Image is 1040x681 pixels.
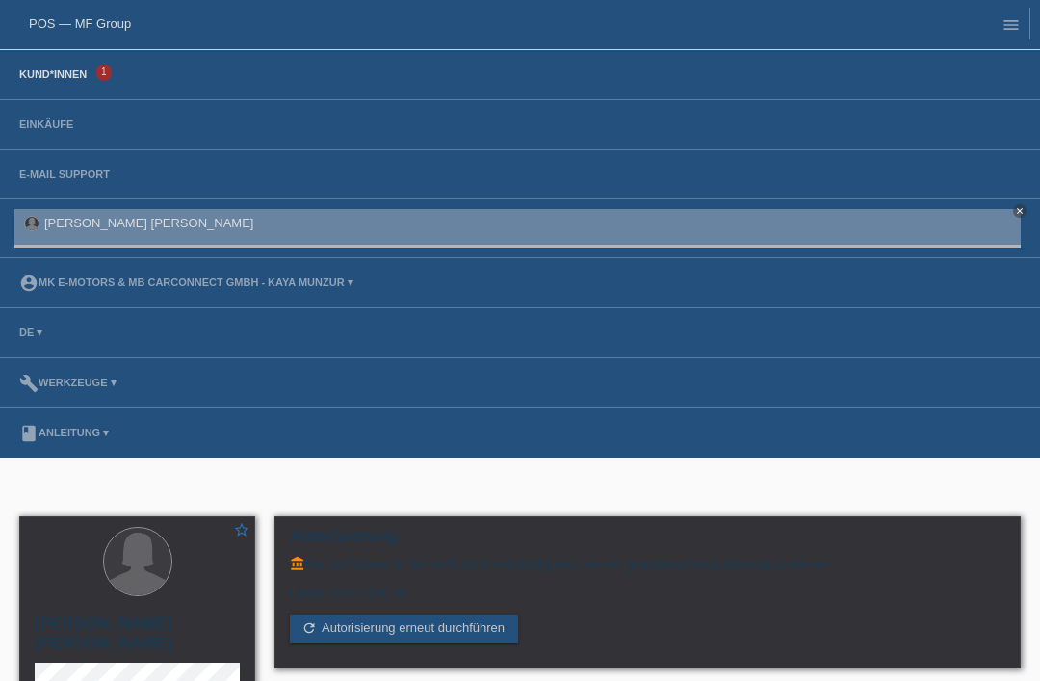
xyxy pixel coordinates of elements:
a: menu [992,18,1030,30]
a: Einkäufe [10,118,83,130]
i: account_circle [19,274,39,293]
a: refreshAutorisierung erneut durchführen [290,615,518,643]
i: book [19,424,39,443]
a: buildWerkzeuge ▾ [10,377,126,388]
h2: [PERSON_NAME] [PERSON_NAME] [35,615,240,663]
i: build [19,374,39,393]
a: account_circleMK E-MOTORS & MB CarConnect GmbH - Kaya Munzur ▾ [10,276,363,288]
a: star_border [233,521,250,541]
a: DE ▾ [10,327,52,338]
a: POS — MF Group [29,16,131,31]
a: Kund*innen [10,68,96,80]
h2: Autorisierung [290,527,1005,556]
a: [PERSON_NAME] [PERSON_NAME] [44,216,253,230]
a: E-Mail Support [10,169,119,180]
i: close [1015,206,1025,216]
i: menu [1001,15,1021,35]
div: Limite: CHF 1'300.00 [290,571,1005,600]
i: star_border [233,521,250,538]
a: bookAnleitung ▾ [10,427,118,438]
span: 1 [96,65,112,81]
a: close [1013,204,1027,218]
i: refresh [301,620,317,636]
div: Die verfügbare Limite reicht nicht vollständig aus, um den gesamten Einkaufsbetrag zu decken. [290,556,1005,571]
i: account_balance [290,556,305,571]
